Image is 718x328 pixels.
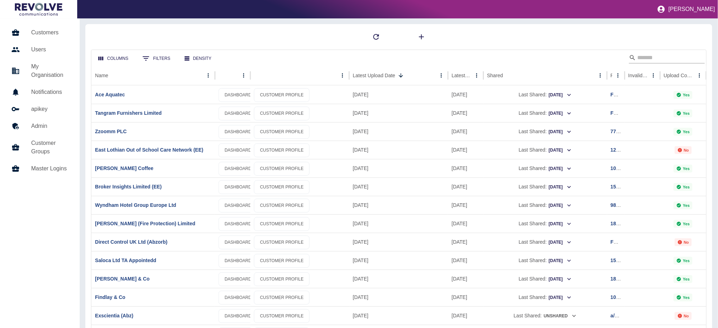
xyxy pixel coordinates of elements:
p: No [684,240,689,244]
a: CUSTOMER PROFILE [254,162,310,176]
p: [PERSON_NAME] [668,6,715,12]
a: Users [6,41,74,58]
p: No [684,148,689,152]
p: Yes [683,111,690,115]
button: Latest Usage column menu [472,70,482,80]
a: DASHBOARD [219,272,258,286]
p: Yes [683,130,690,134]
div: Last Shared: [487,270,604,288]
div: Last Shared: [487,251,604,270]
button: [DATE] [548,219,572,230]
div: 01 Sep 2025 [448,177,484,196]
h5: My Organisation [31,62,68,79]
a: CUSTOMER PROFILE [254,309,310,323]
button: [DATE] [548,200,572,211]
a: Exscientia (Abz) [95,313,133,318]
h5: Customers [31,28,68,37]
button: [DATE] [548,237,572,248]
div: 05 Sep 2025 [349,196,448,214]
a: [PERSON_NAME] & Co [95,276,149,282]
button: [DATE] [548,90,572,101]
a: 154097601 [611,258,635,263]
div: Ref [611,73,612,78]
div: Last Shared: [487,233,604,251]
div: 03 Sep 2025 [448,141,484,159]
a: 185485789 [611,221,635,226]
a: CUSTOMER PROFILE [254,272,310,286]
a: 775865 [611,129,627,134]
a: a/c 287408 [611,313,635,318]
div: 31 Aug 2025 [448,306,484,325]
div: Not all required reports for this customer were uploaded for the latest usage month. [675,312,692,320]
a: Notifications [6,84,74,101]
button: Select columns [93,52,134,65]
div: 31 Aug 2025 [448,85,484,104]
a: CUSTOMER PROFILE [254,88,310,102]
div: Last Shared: [487,159,604,177]
a: CUSTOMER PROFILE [254,217,310,231]
div: 31 Aug 2025 [448,104,484,122]
div: Not all required reports for this customer were uploaded for the latest usage month. [675,238,692,246]
div: Last Shared: [487,288,604,306]
a: CUSTOMER PROFILE [254,291,310,305]
a: Direct Control UK Ltd (Abzorb) [95,239,168,245]
h5: Admin [31,122,68,130]
div: 04 Sep 2025 [349,270,448,288]
a: Findlay & Co [95,294,125,300]
button: Unshared [543,311,577,322]
div: Upload Complete [664,73,694,78]
div: Last Shared: [487,307,604,325]
div: 05 Sep 2025 [349,214,448,233]
div: 05 Sep 2025 [349,177,448,196]
a: DASHBOARD [219,199,258,213]
button: Latest Upload Date column menu [436,70,446,80]
div: Last Shared: [487,123,604,141]
a: DASHBOARD [219,107,258,120]
div: Last Shared: [487,104,604,122]
button: [DATE] [548,292,572,303]
button: [DATE] [548,255,572,266]
img: Logo [15,3,62,16]
div: 01 Sep 2025 [448,214,484,233]
a: [PERSON_NAME] (Fire Protection) Limited [95,221,195,226]
div: 26 Aug 2025 [448,270,484,288]
div: Search [629,52,705,65]
div: Latest Usage [452,73,471,78]
p: Yes [683,185,690,189]
div: Last Shared: [487,196,604,214]
button: [DATE] [548,145,572,156]
div: Name [95,73,108,78]
div: Last Shared: [487,141,604,159]
div: 08 Sep 2025 [349,122,448,141]
button: [DATE] [548,108,572,119]
a: Ace Aquatec [95,92,125,97]
button: column menu [239,70,249,80]
a: DASHBOARD [219,162,258,176]
div: 03 Sep 2025 [349,288,448,306]
p: Yes [683,203,690,208]
a: East Lothian Out of School Care Network (EE) [95,147,203,153]
button: column menu [338,70,347,80]
a: Customer Groups [6,135,74,160]
div: 08 Sep 2025 [349,141,448,159]
button: [DATE] [548,274,572,285]
div: 04 Aug 2025 [448,196,484,214]
a: FG707012 [611,92,634,97]
a: CUSTOMER PROFILE [254,254,310,268]
button: Invalid Creds column menu [649,70,658,80]
p: Yes [683,222,690,226]
div: 29 Aug 2025 [448,251,484,270]
button: Density [179,52,217,65]
a: DASHBOARD [219,125,258,139]
a: apikey [6,101,74,118]
a: FG707007 [611,239,634,245]
button: Ref column menu [613,70,623,80]
div: 08 Sep 2025 [349,85,448,104]
button: Show filters [137,51,176,66]
a: DASHBOARD [219,254,258,268]
div: 30 Sep 2025 [448,122,484,141]
a: DASHBOARD [219,180,258,194]
p: Yes [683,166,690,171]
a: CUSTOMER PROFILE [254,107,310,120]
button: [PERSON_NAME] [654,2,718,16]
